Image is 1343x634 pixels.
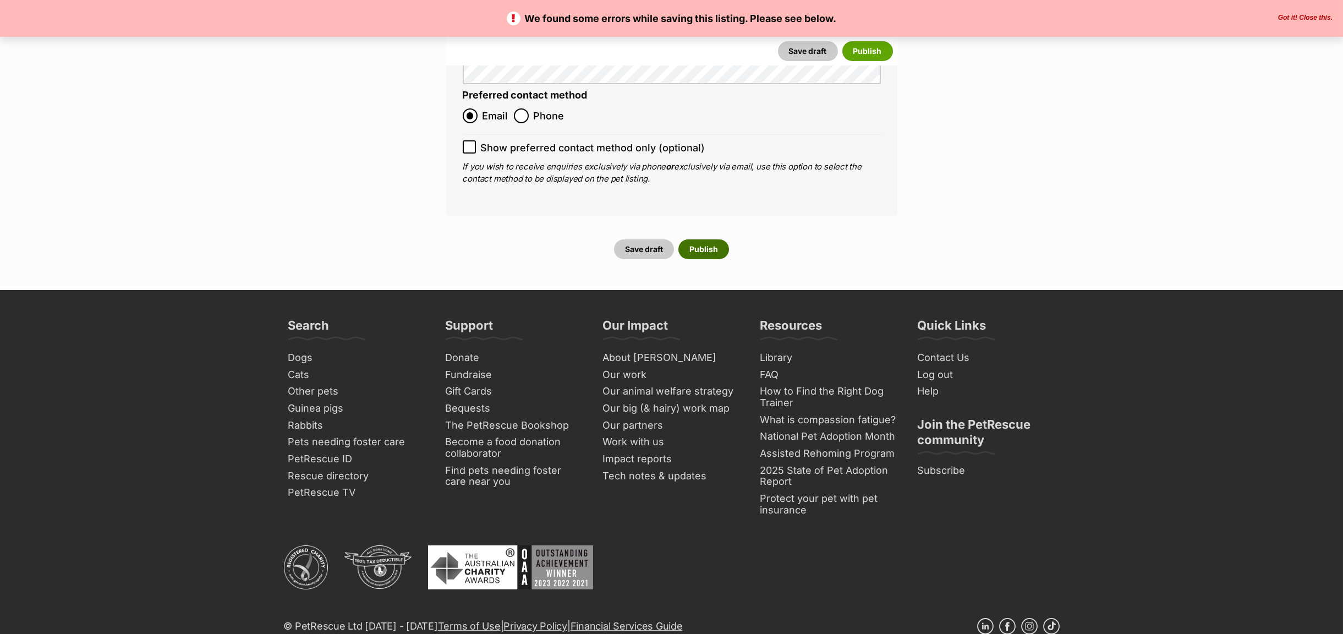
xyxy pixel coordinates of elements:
[441,400,588,417] a: Bequests
[756,349,902,367] a: Library
[284,451,430,468] a: PetRescue ID
[599,434,745,451] a: Work with us
[678,239,729,259] button: Publish
[913,383,1060,400] a: Help
[599,400,745,417] a: Our big (& hairy) work map
[284,468,430,485] a: Rescue directory
[599,417,745,434] a: Our partners
[1275,14,1336,23] button: Close the banner
[778,41,838,61] button: Save draft
[344,545,412,589] img: DGR
[599,383,745,400] a: Our animal welfare strategy
[842,41,893,61] button: Publish
[913,367,1060,384] a: Log out
[284,349,430,367] a: Dogs
[284,367,430,384] a: Cats
[441,434,588,462] a: Become a food donation collaborator
[913,462,1060,479] a: Subscribe
[284,545,328,589] img: ACNC
[760,318,823,340] h3: Resources
[441,462,588,490] a: Find pets needing foster care near you
[441,383,588,400] a: Gift Cards
[756,462,902,490] a: 2025 State of Pet Adoption Report
[756,383,902,411] a: How to Find the Right Dog Trainer
[756,367,902,384] a: FAQ
[284,383,430,400] a: Other pets
[599,468,745,485] a: Tech notes & updates
[599,451,745,468] a: Impact reports
[463,161,881,185] p: If you wish to receive enquiries exclusively via phone exclusively via email, use this option to ...
[756,428,902,445] a: National Pet Adoption Month
[428,545,593,589] img: Australian Charity Awards - Outstanding Achievement Winner 2023 - 2022 - 2021
[534,108,564,123] span: Phone
[284,484,430,501] a: PetRescue TV
[666,161,674,172] b: or
[284,619,683,633] p: © PetRescue Ltd [DATE] - [DATE] | |
[446,318,494,340] h3: Support
[918,318,986,340] h3: Quick Links
[441,367,588,384] a: Fundraise
[756,490,902,518] a: Protect your pet with pet insurance
[11,11,1332,26] p: We found some errors while saving this listing. Please see below.
[438,620,501,632] a: Terms of Use
[571,620,683,632] a: Financial Services Guide
[284,400,430,417] a: Guinea pigs
[614,239,674,259] button: Save draft
[483,108,508,123] span: Email
[603,318,668,340] h3: Our Impact
[756,412,902,429] a: What is compassion fatigue?
[481,140,705,155] span: Show preferred contact method only (optional)
[599,367,745,384] a: Our work
[441,349,588,367] a: Donate
[756,445,902,462] a: Assisted Rehoming Program
[441,417,588,434] a: The PetRescue Bookshop
[913,349,1060,367] a: Contact Us
[918,417,1055,454] h3: Join the PetRescue community
[599,349,745,367] a: About [PERSON_NAME]
[284,434,430,451] a: Pets needing foster care
[463,90,588,101] label: Preferred contact method
[284,417,430,434] a: Rabbits
[288,318,330,340] h3: Search
[503,620,567,632] a: Privacy Policy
